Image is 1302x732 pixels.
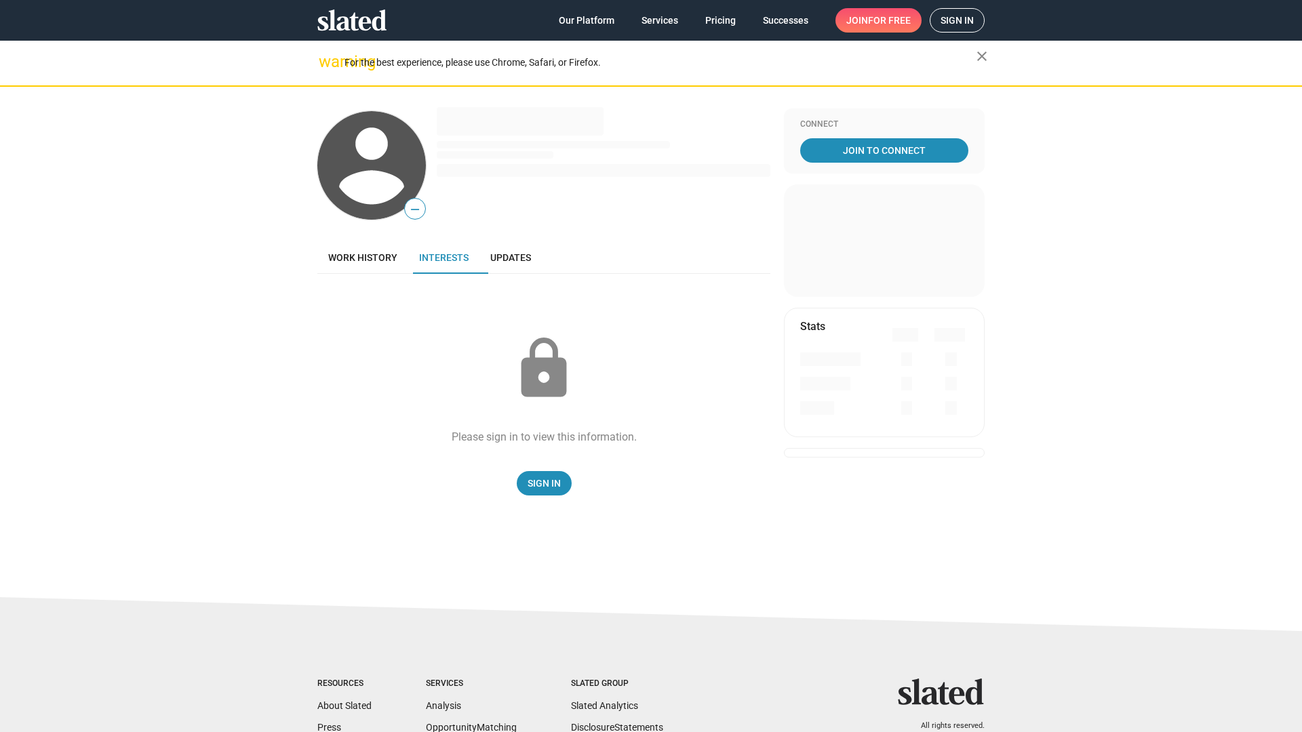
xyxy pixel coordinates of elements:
[408,241,479,274] a: Interests
[328,252,397,263] span: Work history
[705,8,736,33] span: Pricing
[571,700,638,711] a: Slated Analytics
[868,8,911,33] span: for free
[752,8,819,33] a: Successes
[405,201,425,218] span: —
[528,471,561,495] span: Sign In
[319,54,335,70] mat-icon: warning
[452,430,637,444] div: Please sign in to view this information.
[317,700,372,711] a: About Slated
[317,241,408,274] a: Work history
[694,8,747,33] a: Pricing
[941,9,974,32] span: Sign in
[510,335,578,403] mat-icon: lock
[571,678,663,689] div: Slated Group
[642,8,678,33] span: Services
[800,319,825,333] mat-card-title: Stats
[426,700,461,711] a: Analysis
[800,119,968,130] div: Connect
[559,8,614,33] span: Our Platform
[517,471,572,495] a: Sign In
[800,138,968,163] a: Join To Connect
[344,54,976,72] div: For the best experience, please use Chrome, Safari, or Firefox.
[479,241,542,274] a: Updates
[803,138,966,163] span: Join To Connect
[426,678,517,689] div: Services
[930,8,985,33] a: Sign in
[490,252,531,263] span: Updates
[631,8,689,33] a: Services
[835,8,922,33] a: Joinfor free
[763,8,808,33] span: Successes
[974,48,990,64] mat-icon: close
[419,252,469,263] span: Interests
[846,8,911,33] span: Join
[317,678,372,689] div: Resources
[548,8,625,33] a: Our Platform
